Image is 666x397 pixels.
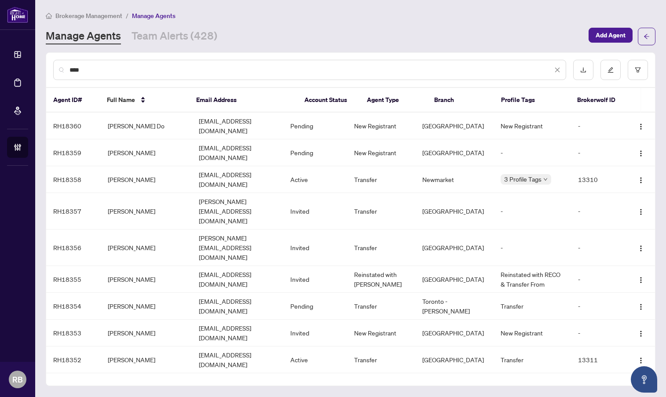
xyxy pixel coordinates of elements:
[571,229,626,266] td: -
[192,113,283,139] td: [EMAIL_ADDRESS][DOMAIN_NAME]
[600,60,621,80] button: edit
[415,229,494,266] td: [GEOGRAPHIC_DATA]
[596,28,626,42] span: Add Agent
[192,320,283,346] td: [EMAIL_ADDRESS][DOMAIN_NAME]
[637,123,644,130] img: Logo
[101,113,192,139] td: [PERSON_NAME] Do
[634,240,648,255] button: Logo
[635,67,641,73] span: filter
[634,204,648,218] button: Logo
[415,193,494,229] td: [GEOGRAPHIC_DATA]
[347,346,415,373] td: Transfer
[347,320,415,346] td: New Registrant
[189,88,297,113] th: Email Address
[46,229,101,266] td: RH18356
[55,12,122,20] span: Brokerage Management
[571,113,626,139] td: -
[192,266,283,293] td: [EMAIL_ADDRESS][DOMAIN_NAME]
[283,113,347,139] td: Pending
[494,139,571,166] td: -
[46,139,101,166] td: RH18359
[634,326,648,340] button: Logo
[347,266,415,293] td: Reinstated with [PERSON_NAME]
[360,88,427,113] th: Agent Type
[297,88,360,113] th: Account Status
[637,303,644,310] img: Logo
[283,166,347,193] td: Active
[132,29,217,44] a: Team Alerts (428)
[283,193,347,229] td: Invited
[283,320,347,346] td: Invited
[628,60,648,80] button: filter
[100,88,189,113] th: Full Name
[283,293,347,320] td: Pending
[415,139,494,166] td: [GEOGRAPHIC_DATA]
[494,193,571,229] td: -
[637,277,644,284] img: Logo
[46,13,52,19] span: home
[415,266,494,293] td: [GEOGRAPHIC_DATA]
[644,33,650,40] span: arrow-left
[637,330,644,337] img: Logo
[494,320,571,346] td: New Registrant
[192,193,283,229] td: [PERSON_NAME][EMAIL_ADDRESS][DOMAIN_NAME]
[347,113,415,139] td: New Registrant
[580,67,586,73] span: download
[12,373,23,386] span: RB
[46,29,121,44] a: Manage Agents
[46,266,101,293] td: RH18355
[46,88,100,113] th: Agent ID#
[347,139,415,166] td: New Registrant
[571,293,626,320] td: -
[101,193,192,229] td: [PERSON_NAME]
[283,346,347,373] td: Active
[132,12,176,20] span: Manage Agents
[634,353,648,367] button: Logo
[46,166,101,193] td: RH18358
[494,113,571,139] td: New Registrant
[107,95,135,105] span: Full Name
[504,174,542,184] span: 3 Profile Tags
[634,299,648,313] button: Logo
[571,139,626,166] td: -
[192,293,283,320] td: [EMAIL_ADDRESS][DOMAIN_NAME]
[283,139,347,166] td: Pending
[494,229,571,266] td: -
[637,150,644,157] img: Logo
[631,366,657,393] button: Open asap
[634,272,648,286] button: Logo
[347,193,415,229] td: Transfer
[46,113,101,139] td: RH18360
[347,229,415,266] td: Transfer
[192,139,283,166] td: [EMAIL_ADDRESS][DOMAIN_NAME]
[347,293,415,320] td: Transfer
[101,266,192,293] td: [PERSON_NAME]
[415,166,494,193] td: Newmarket
[571,166,626,193] td: 13310
[192,346,283,373] td: [EMAIL_ADDRESS][DOMAIN_NAME]
[283,266,347,293] td: Invited
[554,67,560,73] span: close
[589,28,633,43] button: Add Agent
[573,60,593,80] button: download
[634,119,648,133] button: Logo
[415,346,494,373] td: [GEOGRAPHIC_DATA]
[101,166,192,193] td: [PERSON_NAME]
[283,229,347,266] td: Invited
[607,67,614,73] span: edit
[415,113,494,139] td: [GEOGRAPHIC_DATA]
[571,320,626,346] td: -
[126,11,128,21] li: /
[192,166,283,193] td: [EMAIL_ADDRESS][DOMAIN_NAME]
[101,229,192,266] td: [PERSON_NAME]
[415,320,494,346] td: [GEOGRAPHIC_DATA]
[46,346,101,373] td: RH18352
[347,166,415,193] td: Transfer
[571,346,626,373] td: 13311
[46,320,101,346] td: RH18353
[571,193,626,229] td: -
[637,208,644,215] img: Logo
[101,346,192,373] td: [PERSON_NAME]
[101,320,192,346] td: [PERSON_NAME]
[637,177,644,184] img: Logo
